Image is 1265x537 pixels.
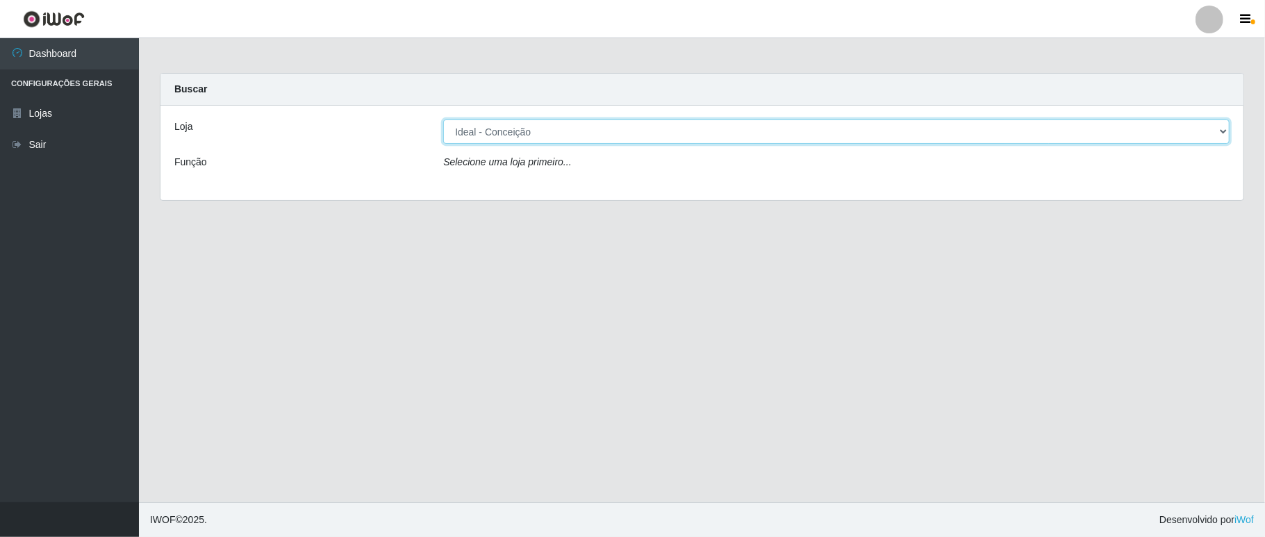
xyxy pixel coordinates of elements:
[174,83,207,94] strong: Buscar
[150,513,207,527] span: © 2025 .
[443,156,571,167] i: Selecione uma loja primeiro...
[174,155,207,170] label: Função
[23,10,85,28] img: CoreUI Logo
[174,119,192,134] label: Loja
[1234,514,1254,525] a: iWof
[1159,513,1254,527] span: Desenvolvido por
[150,514,176,525] span: IWOF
